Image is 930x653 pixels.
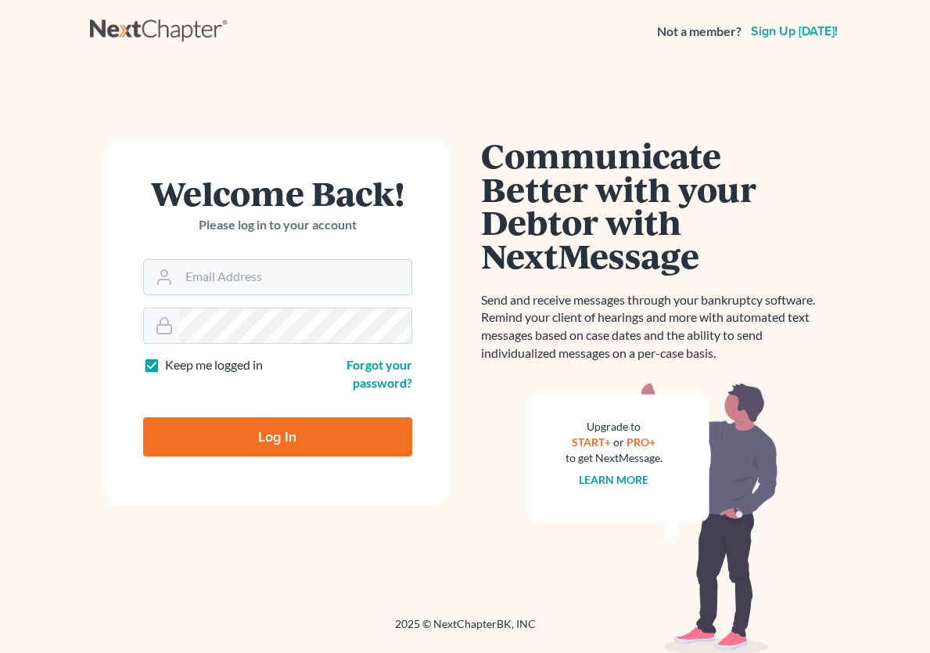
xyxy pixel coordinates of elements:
p: Send and receive messages through your bankruptcy software. Remind your client of hearings and mo... [481,291,825,363]
a: Forgot your password? [347,357,412,390]
div: to get NextMessage. [566,450,662,466]
span: or [613,435,624,449]
div: 2025 © NextChapterBK, INC [90,616,841,644]
h1: Communicate Better with your Debtor with NextMessage [481,139,825,272]
p: Please log in to your account [143,216,412,234]
a: Sign up [DATE]! [748,25,841,38]
h1: Welcome Back! [143,176,412,210]
a: Learn more [579,473,648,486]
strong: Not a member? [657,23,741,41]
a: START+ [572,435,611,449]
div: Upgrade to [566,419,662,435]
a: PRO+ [627,435,655,449]
input: Log In [143,417,412,456]
input: Email Address [179,260,411,294]
label: Keep me logged in [165,356,263,374]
